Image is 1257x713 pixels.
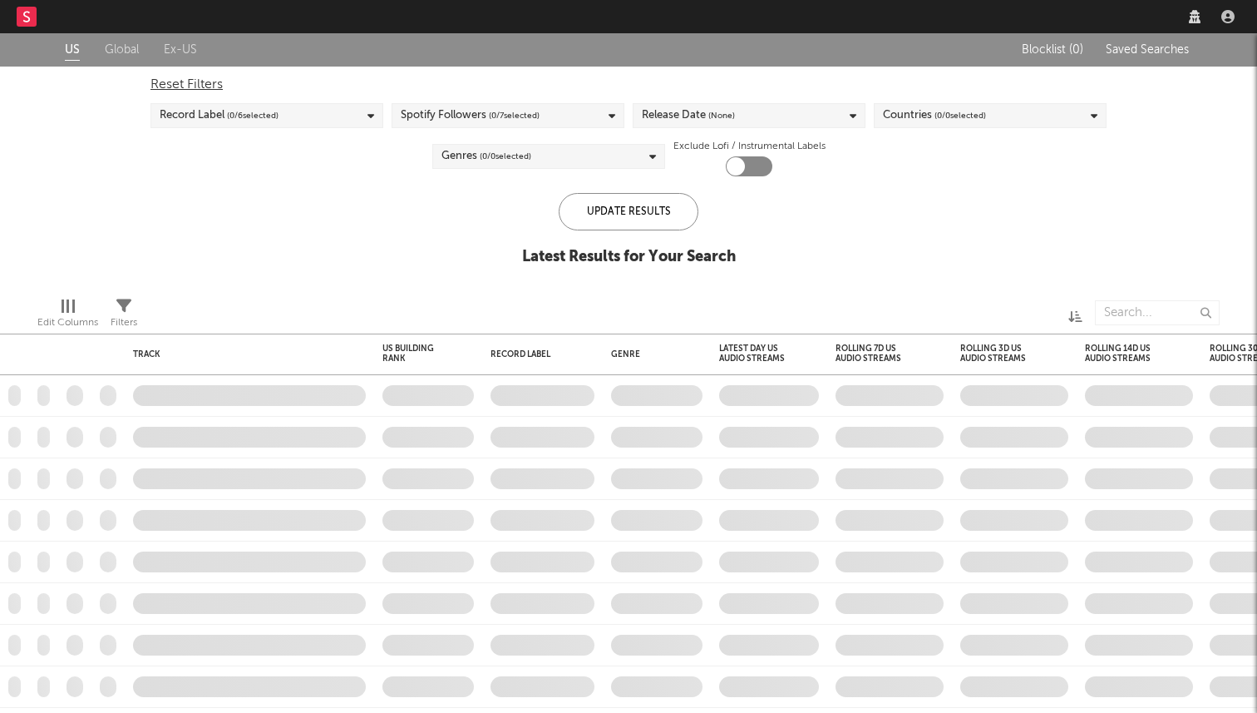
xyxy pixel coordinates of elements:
div: Genre [611,349,694,359]
div: Rolling 7D US Audio Streams [836,344,919,364]
div: Rolling 14D US Audio Streams [1085,344,1168,364]
a: US [65,40,80,61]
span: Saved Searches [1106,44,1192,56]
button: Saved Searches [1101,43,1192,57]
div: Reset Filters [150,75,1107,95]
div: Rolling 3D US Audio Streams [960,344,1043,364]
div: Record Label [490,349,569,359]
div: Edit Columns [37,292,98,340]
div: Genres [441,146,531,166]
div: Filters [111,292,137,340]
div: Track [133,349,357,359]
div: Release Date [642,106,735,126]
div: Latest Day US Audio Streams [719,344,794,364]
span: Blocklist [1022,44,1083,56]
div: Countries [883,106,986,126]
span: ( 0 / 6 selected) [227,106,279,126]
a: Global [105,40,139,61]
div: Filters [111,313,137,333]
div: Record Label [160,106,279,126]
span: ( 0 / 7 selected) [489,106,540,126]
a: Ex-US [164,40,197,61]
div: US Building Rank [382,344,449,364]
input: Search... [1095,300,1220,325]
div: Latest Results for Your Search [522,247,736,267]
span: ( 0 / 0 selected) [934,106,986,126]
div: Edit Columns [37,313,98,333]
div: Spotify Followers [401,106,540,126]
div: Update Results [559,193,698,230]
span: ( 0 / 0 selected) [480,146,531,166]
span: ( 0 ) [1069,44,1083,56]
label: Exclude Lofi / Instrumental Labels [673,136,826,156]
span: (None) [708,106,735,126]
